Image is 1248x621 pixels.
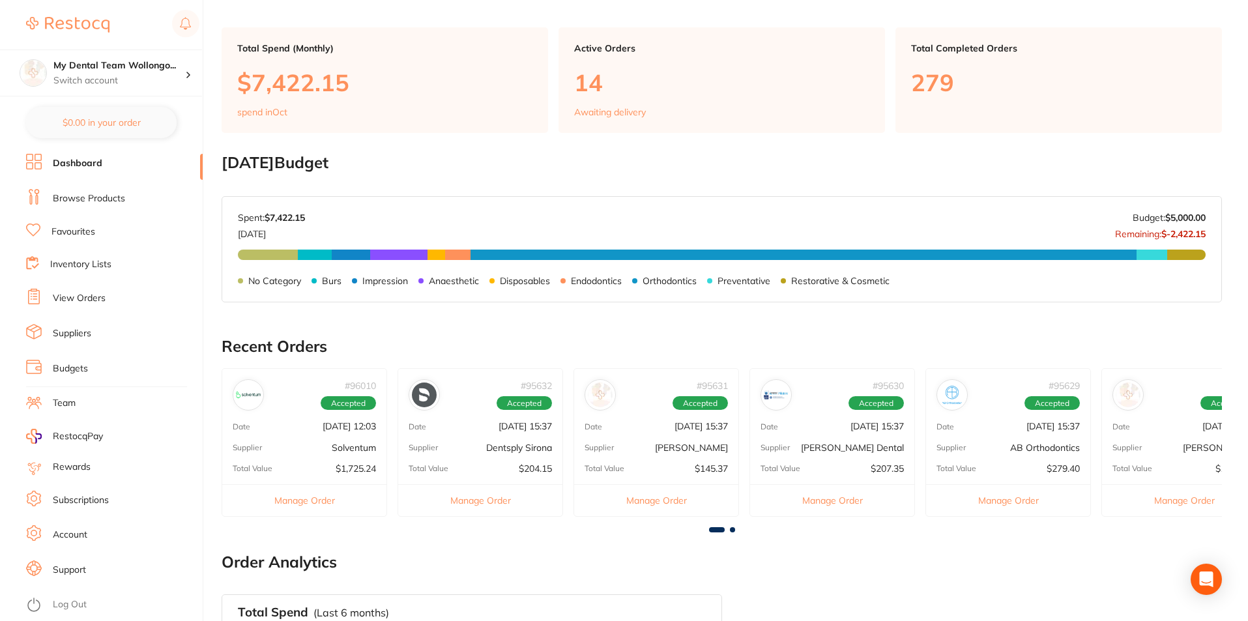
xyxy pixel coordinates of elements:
p: 279 [911,69,1206,96]
p: Supplier [1112,443,1142,452]
h4: My Dental Team Wollongong [53,59,185,72]
button: Manage Order [574,484,738,516]
img: Solventum [236,383,261,407]
h2: Recent Orders [222,338,1222,356]
span: RestocqPay [53,430,103,443]
button: Manage Order [926,484,1090,516]
span: Accepted [497,396,552,411]
img: My Dental Team Wollongong [20,60,46,86]
p: Impression [362,276,408,286]
img: Henry Schein Halas [1116,383,1140,407]
span: Accepted [321,396,376,411]
button: $0.00 in your order [26,107,177,138]
p: Supplier [761,443,790,452]
p: Dentsply Sirona [486,442,552,453]
div: Open Intercom Messenger [1191,564,1222,595]
a: Dashboard [53,157,102,170]
p: Spent: [238,212,305,223]
p: Active Orders [574,43,869,53]
p: Switch account [53,74,185,87]
a: Log Out [53,598,87,611]
p: AB Orthodontics [1010,442,1080,453]
p: Awaiting delivery [574,107,646,117]
h3: Total Spend [238,605,308,620]
p: Date [761,422,778,431]
img: Erskine Dental [764,383,789,407]
p: Budget: [1133,212,1206,223]
a: Team [53,397,76,410]
p: Remaining: [1115,224,1206,239]
p: $145.37 [695,463,728,474]
p: (Last 6 months) [313,607,389,618]
p: Restorative & Cosmetic [791,276,890,286]
p: [DATE] 15:37 [499,421,552,431]
p: Total Value [585,464,624,473]
p: Burs [322,276,341,286]
strong: $7,422.15 [265,212,305,224]
h2: [DATE] Budget [222,154,1222,172]
p: Total Spend (Monthly) [237,43,532,53]
p: Date [409,422,426,431]
p: $1,725.24 [336,463,376,474]
p: Supplier [409,443,438,452]
img: Adam Dental [588,383,613,407]
a: Inventory Lists [50,258,111,271]
a: Suppliers [53,327,91,340]
p: Total Value [409,464,448,473]
a: View Orders [53,292,106,305]
p: Orthodontics [643,276,697,286]
p: [DATE] 15:37 [675,421,728,431]
p: Date [233,422,250,431]
p: Endodontics [571,276,622,286]
img: Dentsply Sirona [412,383,437,407]
p: [PERSON_NAME] Dental [801,442,904,453]
img: AB Orthodontics [940,383,965,407]
p: Supplier [585,443,614,452]
a: Total Spend (Monthly)$7,422.15spend inOct [222,27,548,133]
p: [PERSON_NAME] [655,442,728,453]
p: [DATE] 15:37 [1026,421,1080,431]
a: Support [53,564,86,577]
a: Favourites [51,225,95,238]
a: Browse Products [53,192,125,205]
a: Subscriptions [53,494,109,507]
p: [DATE] [238,224,305,239]
p: $7,422.15 [237,69,532,96]
p: 14 [574,69,869,96]
p: # 95630 [873,381,904,391]
p: Date [585,422,602,431]
p: Date [936,422,954,431]
p: spend in Oct [237,107,287,117]
a: Account [53,528,87,542]
a: Active Orders14Awaiting delivery [559,27,885,133]
p: Date [1112,422,1130,431]
p: Total Value [233,464,272,473]
span: Accepted [673,396,728,411]
p: # 95632 [521,381,552,391]
span: Accepted [849,396,904,411]
a: Budgets [53,362,88,375]
a: Restocq Logo [26,10,109,40]
p: # 96010 [345,381,376,391]
img: Restocq Logo [26,17,109,33]
p: $204.15 [519,463,552,474]
p: Supplier [936,443,966,452]
h2: Order Analytics [222,553,1222,571]
button: Manage Order [222,484,386,516]
a: Rewards [53,461,91,474]
p: $279.40 [1047,463,1080,474]
p: [DATE] 12:03 [323,421,376,431]
button: Manage Order [398,484,562,516]
p: $207.35 [871,463,904,474]
p: Solventum [332,442,376,453]
span: Accepted [1024,396,1080,411]
p: [DATE] 15:37 [850,421,904,431]
p: Total Completed Orders [911,43,1206,53]
p: Total Value [761,464,800,473]
p: # 95629 [1049,381,1080,391]
button: Log Out [26,595,199,616]
img: RestocqPay [26,429,42,444]
strong: $-2,422.15 [1161,228,1206,240]
button: Manage Order [750,484,914,516]
a: RestocqPay [26,429,103,444]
